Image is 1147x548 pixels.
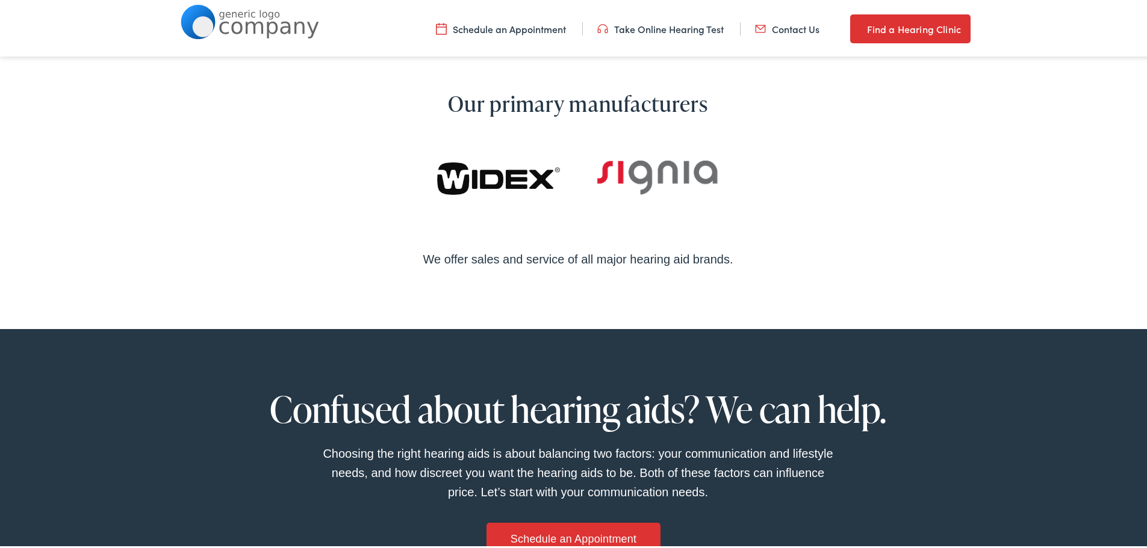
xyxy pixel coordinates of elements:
[755,20,766,33] img: utility icon
[247,387,909,426] h2: Confused about hearing aids? We can help.
[850,12,971,41] a: Find a Hearing Clinic
[755,20,819,33] a: Contact Us
[597,20,724,33] a: Take Online Hearing Test
[229,88,927,114] h2: Our primary manufacturers
[436,20,447,33] img: utility icon
[850,19,861,34] img: utility icon
[229,247,927,266] div: We offer sales and service of all major hearing aid brands.
[436,20,566,33] a: Schedule an Appointment
[597,20,608,33] img: utility icon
